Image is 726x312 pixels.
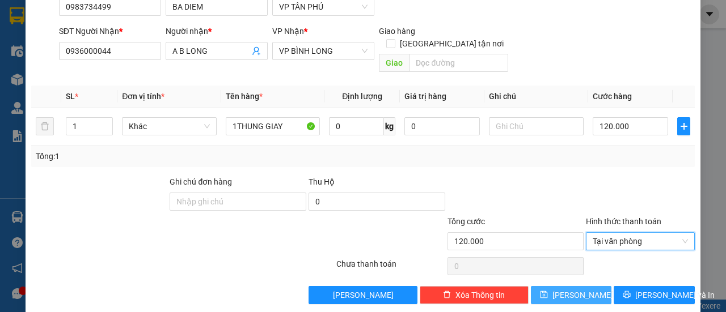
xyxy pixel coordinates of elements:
[395,37,508,50] span: [GEOGRAPHIC_DATA] tận nơi
[552,289,613,301] span: [PERSON_NAME]
[448,217,485,226] span: Tổng cước
[122,92,164,101] span: Đơn vị tính
[404,117,480,135] input: 0
[333,289,394,301] span: [PERSON_NAME]
[226,117,320,135] input: VD: Bàn, Ghế
[443,290,451,300] span: delete
[379,27,415,36] span: Giao hàng
[342,92,382,101] span: Định lượng
[593,92,632,101] span: Cước hàng
[170,193,306,211] input: Ghi chú đơn hàng
[635,289,715,301] span: [PERSON_NAME] và In
[170,177,232,186] label: Ghi chú đơn hàng
[129,118,210,135] span: Khác
[677,117,690,135] button: plus
[586,217,661,226] label: Hình thức thanh toán
[309,286,417,304] button: [PERSON_NAME]
[379,54,409,72] span: Giao
[309,177,335,186] span: Thu Hộ
[614,286,695,304] button: printer[PERSON_NAME] và In
[272,27,304,36] span: VP Nhận
[279,42,368,59] span: VP BÌNH LONG
[593,233,688,250] span: Tại văn phòng
[59,25,161,37] div: SĐT Người Nhận
[384,117,395,135] span: kg
[540,290,548,300] span: save
[489,117,584,135] input: Ghi Chú
[623,290,631,300] span: printer
[252,46,261,55] span: user-add
[409,54,508,72] input: Dọc đường
[226,92,263,101] span: Tên hàng
[66,92,75,101] span: SL
[166,25,268,37] div: Người nhận
[484,86,588,108] th: Ghi chú
[455,289,505,301] span: Xóa Thông tin
[531,286,612,304] button: save[PERSON_NAME]
[36,117,54,135] button: delete
[404,92,446,101] span: Giá trị hàng
[36,150,281,163] div: Tổng: 1
[335,258,446,277] div: Chưa thanh toán
[678,122,690,131] span: plus
[420,286,529,304] button: deleteXóa Thông tin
